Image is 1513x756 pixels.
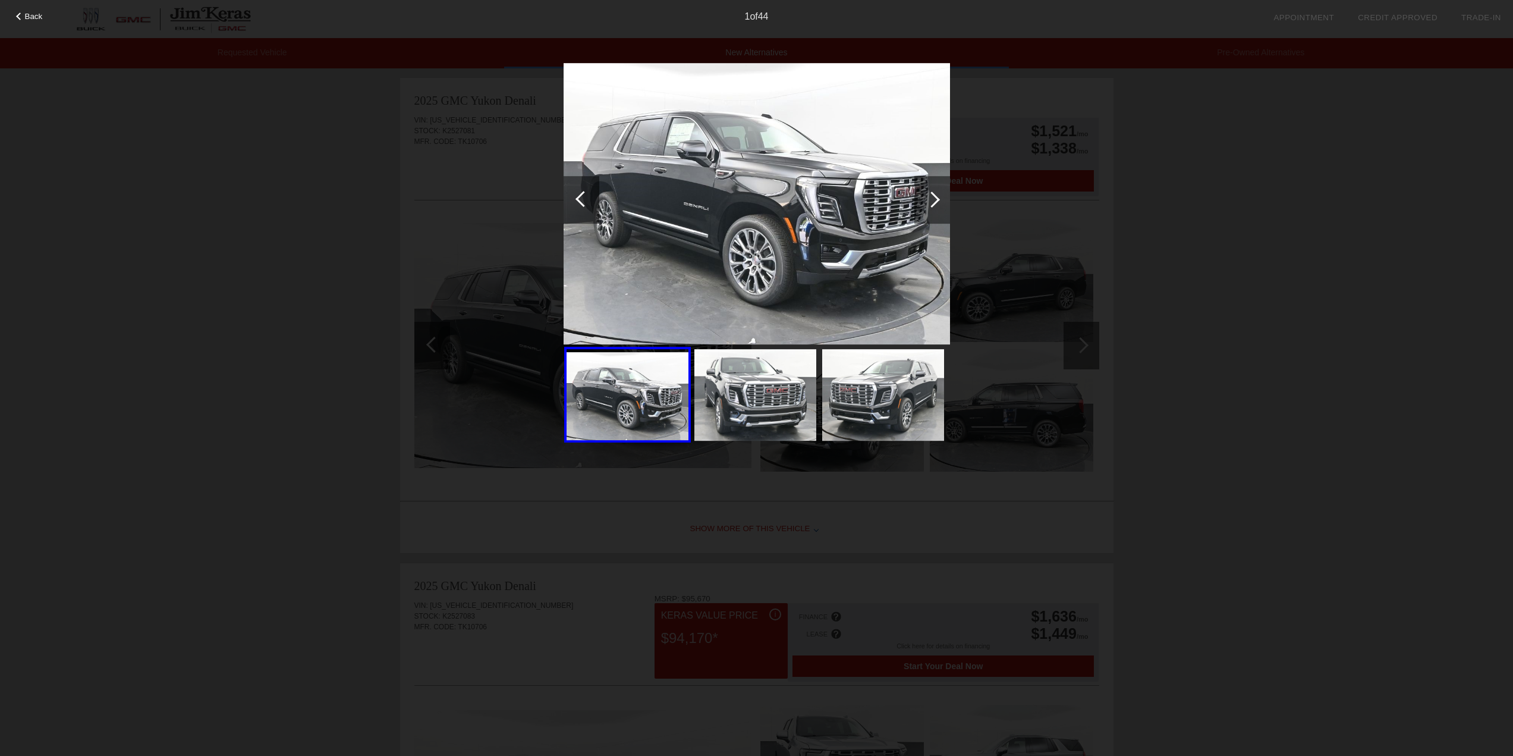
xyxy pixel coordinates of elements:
[758,11,769,21] span: 44
[1461,13,1501,22] a: Trade-In
[694,349,816,441] img: image.aspx
[744,11,750,21] span: 1
[1358,13,1437,22] a: Credit Approved
[25,12,43,21] span: Back
[822,349,944,441] img: image.aspx
[564,63,950,344] img: image.aspx
[1273,13,1334,22] a: Appointment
